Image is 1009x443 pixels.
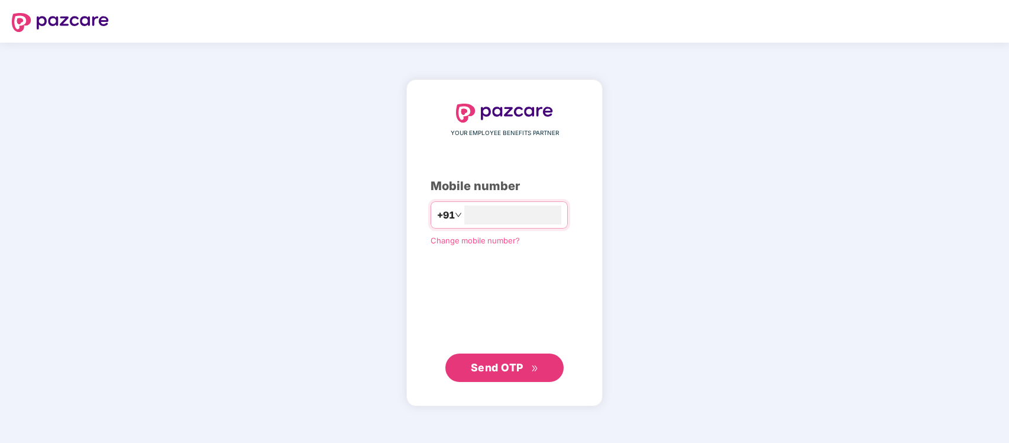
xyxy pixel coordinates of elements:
[471,361,523,374] span: Send OTP
[12,13,109,32] img: logo
[445,354,564,382] button: Send OTPdouble-right
[431,177,578,195] div: Mobile number
[431,236,520,245] a: Change mobile number?
[456,104,553,123] img: logo
[531,365,539,373] span: double-right
[451,129,559,138] span: YOUR EMPLOYEE BENEFITS PARTNER
[455,211,462,219] span: down
[437,208,455,223] span: +91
